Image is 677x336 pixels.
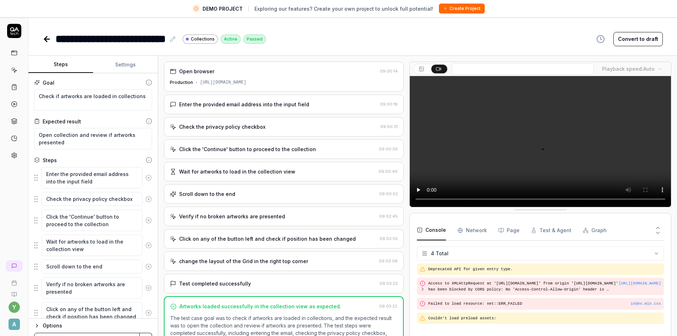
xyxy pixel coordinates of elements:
div: Steps [43,156,57,164]
div: Suggestions [34,209,152,231]
button: Options [34,321,152,330]
div: Playback speed: [602,65,655,73]
div: Suggestions [34,234,152,256]
time: 09:00:40 [378,169,398,174]
button: y [9,302,20,313]
div: Goal [43,79,54,86]
button: A [3,313,25,331]
button: Settings [93,56,158,73]
time: 09:00:21 [380,124,398,129]
div: Open browser [179,68,214,75]
div: Active [221,34,241,44]
div: Options [43,321,152,330]
span: A [9,319,20,330]
div: Test completed successfully [179,280,251,287]
button: Page [498,220,520,240]
time: 09:03:08 [379,258,398,263]
button: Remove step [143,213,155,228]
time: 09:03:22 [380,281,398,286]
button: Console [417,220,446,240]
pre: Failed to load resource: net::ERR_FAILED [428,301,661,307]
div: Wait for artworks to load in the collection view [179,168,295,175]
span: Collections [191,36,215,42]
button: Remove step [143,260,155,274]
button: Remove step [143,281,155,295]
a: Documentation [3,286,25,297]
pre: Access to XMLHttpRequest at '[URL][DOMAIN_NAME]' from origin '[URL][DOMAIN_NAME]' has been blocke... [428,281,619,292]
time: 09:00:18 [380,102,398,107]
button: Remove step [143,171,155,185]
button: [URL][DOMAIN_NAME] [619,281,661,287]
button: Remove step [143,192,155,206]
div: Verify if no broken artworks are presented [179,213,285,220]
a: New conversation [6,260,23,272]
div: Scroll down to the end [179,190,235,198]
div: Artworks loaded successfully in the collection view as expected. [179,303,341,310]
button: Graph [583,220,607,240]
span: DEMO PROJECT [203,5,243,12]
button: index.min.css [630,301,661,307]
div: Enter the provided email address into the input field [179,101,309,108]
time: 09:02:55 [380,236,398,241]
time: 09:00:30 [379,146,398,151]
a: Book a call with us [3,274,25,286]
time: 09:02:45 [379,214,398,219]
button: Test & Agent [531,220,571,240]
pre: Deprecated API for given entry type. [428,266,661,272]
button: Remove step [143,306,155,320]
div: Click on any of the button left and check if position has been changed [179,235,356,242]
button: View version history [592,32,609,46]
div: [URL][DOMAIN_NAME] [200,79,246,86]
button: Create Project [439,4,485,14]
div: Production [170,79,193,86]
div: Suggestions [34,277,152,299]
button: Network [457,220,487,240]
div: Suggestions [34,259,152,274]
div: Suggestions [34,302,152,324]
a: Collections [183,34,218,44]
div: Passed [243,34,266,44]
button: Steps [28,56,93,73]
div: Check the privacy policy checkbox [179,123,265,130]
div: Expected result [43,118,81,125]
button: Convert to draft [613,32,663,46]
pre: Couldn't load preload assets: [428,315,661,321]
button: Remove step [143,238,155,252]
time: 09:00:52 [379,191,398,196]
time: 09:00:14 [380,69,398,74]
span: Exploring our features? Create your own project to unlock full potential! [254,5,433,12]
div: change the layout of the Grid in the right top corner [179,257,308,265]
div: Suggestions [34,192,152,207]
div: Suggestions [34,167,152,189]
div: Click the 'Continue' button to proceed to the collection [179,145,316,153]
time: 09:03:22 [379,304,397,309]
